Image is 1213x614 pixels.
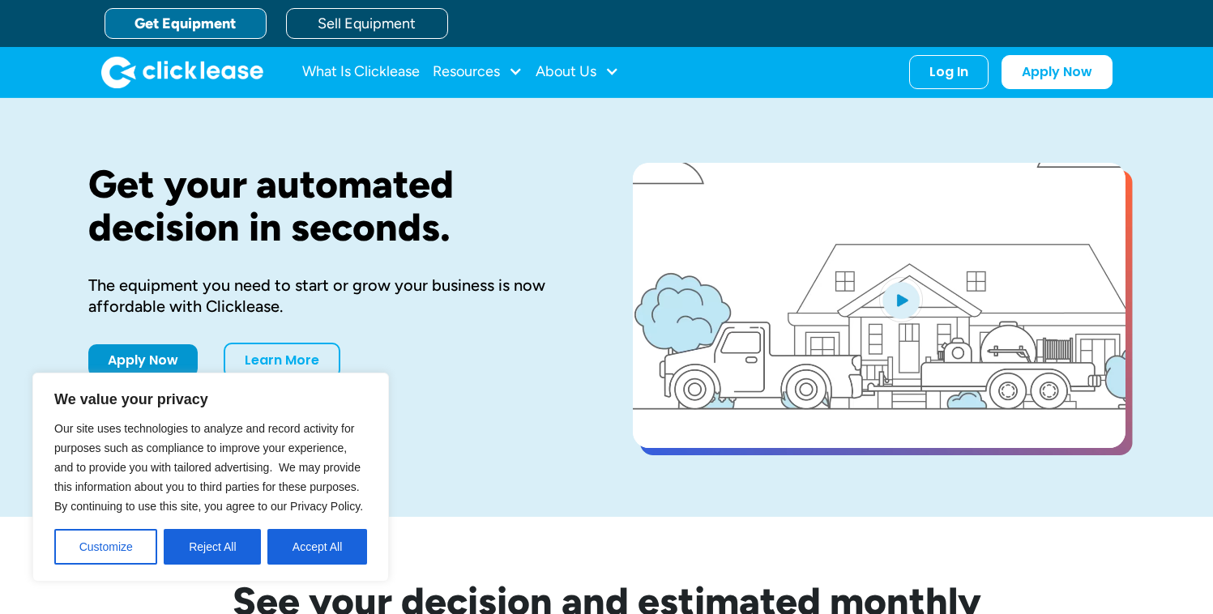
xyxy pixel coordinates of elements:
a: Sell Equipment [286,8,448,39]
button: Customize [54,529,157,565]
a: Learn More [224,343,340,378]
button: Reject All [164,529,261,565]
a: Get Equipment [105,8,267,39]
p: We value your privacy [54,390,367,409]
div: Resources [433,56,523,88]
a: Apply Now [1002,55,1113,89]
img: Blue play button logo on a light blue circular background [879,277,923,322]
img: Clicklease logo [101,56,263,88]
div: We value your privacy [32,373,389,582]
h1: Get your automated decision in seconds. [88,163,581,249]
a: open lightbox [633,163,1125,448]
span: Our site uses technologies to analyze and record activity for purposes such as compliance to impr... [54,422,363,513]
div: Log In [929,64,968,80]
a: home [101,56,263,88]
button: Accept All [267,529,367,565]
a: Apply Now [88,344,198,377]
a: What Is Clicklease [302,56,420,88]
div: The equipment you need to start or grow your business is now affordable with Clicklease. [88,275,581,317]
div: About Us [536,56,619,88]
